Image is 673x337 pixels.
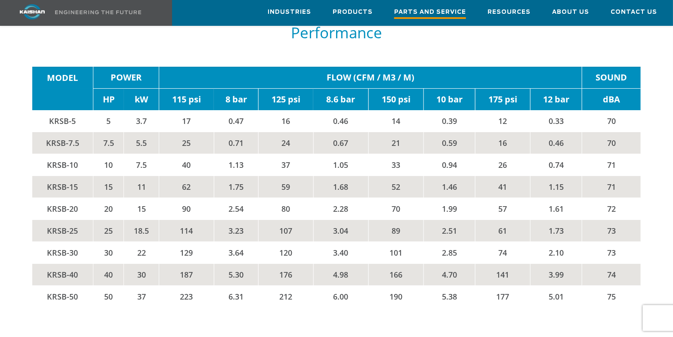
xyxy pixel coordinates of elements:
td: 129 [159,242,214,264]
td: 10 bar [424,89,475,111]
td: 0.67 [313,132,368,154]
td: 141 [475,264,531,286]
td: 62 [159,176,214,198]
td: 8.6 bar [313,89,368,111]
td: 3.40 [313,242,368,264]
td: 22 [124,242,159,264]
a: Contact Us [611,0,657,24]
td: 12 [475,110,531,132]
td: 0.46 [313,110,368,132]
td: 0.59 [424,132,475,154]
td: HP [93,89,124,111]
td: 1.61 [531,198,582,220]
td: 120 [258,242,313,264]
td: 70 [582,132,641,154]
td: 11 [124,176,159,198]
td: 14 [368,110,424,132]
td: 90 [159,198,214,220]
td: 75 [582,286,641,308]
td: 1.15 [531,176,582,198]
td: 4.70 [424,264,475,286]
td: KRSB-15 [32,176,93,198]
td: 16 [475,132,531,154]
td: 33 [368,154,424,176]
td: 6.00 [313,286,368,308]
td: 15 [124,198,159,220]
td: 1.99 [424,198,475,220]
td: 24 [258,132,313,154]
td: SOUND [582,67,641,89]
td: kW [124,89,159,111]
td: 59 [258,176,313,198]
td: 166 [368,264,424,286]
td: 74 [475,242,531,264]
td: 5.30 [214,264,258,286]
a: Resources [488,0,531,24]
td: 40 [159,154,214,176]
td: 10 [93,154,124,176]
td: KRSB-20 [32,198,93,220]
td: 57 [475,198,531,220]
td: 20 [93,198,124,220]
td: 5.01 [531,286,582,308]
td: 2.51 [424,220,475,242]
td: 8 bar [214,89,258,111]
td: 1.68 [313,176,368,198]
td: 6.31 [214,286,258,308]
td: 21 [368,132,424,154]
td: 150 psi [368,89,424,111]
td: 72 [582,198,641,220]
td: 61 [475,220,531,242]
td: 176 [258,264,313,286]
td: 125 psi [258,89,313,111]
td: 15 [93,176,124,198]
td: 115 psi [159,89,214,111]
td: 0.33 [531,110,582,132]
span: About Us [552,7,589,17]
span: Industries [268,7,311,17]
span: Products [333,7,373,17]
td: FLOW (CFM / M3 / M) [159,67,582,89]
span: Parts and Service [394,7,466,19]
td: POWER [93,67,159,89]
td: 1.73 [531,220,582,242]
span: Resources [488,7,531,17]
a: Parts and Service [394,0,466,25]
td: 1.05 [313,154,368,176]
td: KRSB-25 [32,220,93,242]
td: 177 [475,286,531,308]
td: 17 [159,110,214,132]
img: Engineering the future [55,10,141,14]
td: 5.38 [424,286,475,308]
td: 18.5 [124,220,159,242]
td: 50 [93,286,124,308]
td: 5.5 [124,132,159,154]
td: 0.47 [214,110,258,132]
td: 1.75 [214,176,258,198]
td: KRSB-7.5 [32,132,93,154]
td: 2.10 [531,242,582,264]
span: Contact Us [611,7,657,17]
td: 0.74 [531,154,582,176]
td: 74 [582,264,641,286]
td: 107 [258,220,313,242]
td: KRSB-30 [32,242,93,264]
td: 0.71 [214,132,258,154]
td: KRSB-50 [32,286,93,308]
td: 4.98 [313,264,368,286]
td: 70 [368,198,424,220]
td: 37 [124,286,159,308]
td: 73 [582,220,641,242]
td: 187 [159,264,214,286]
td: dBA [582,89,641,111]
a: Industries [268,0,311,24]
td: 2.85 [424,242,475,264]
td: 80 [258,198,313,220]
td: 1.46 [424,176,475,198]
td: 40 [93,264,124,286]
td: 26 [475,154,531,176]
td: 5 [93,110,124,132]
td: 16 [258,110,313,132]
td: 7.5 [93,132,124,154]
a: Products [333,0,373,24]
